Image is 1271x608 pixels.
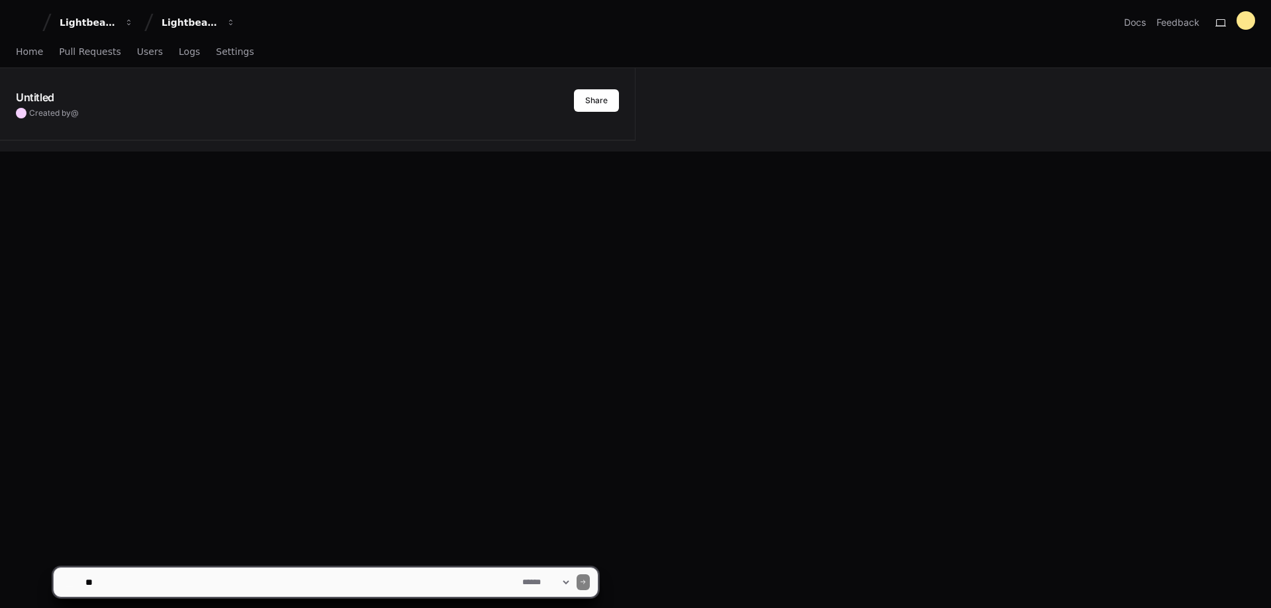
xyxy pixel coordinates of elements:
button: Lightbeam Health [54,11,139,34]
a: Home [16,37,43,67]
span: Users [137,48,163,56]
button: Lightbeam Health Solutions [156,11,241,34]
a: Logs [179,37,200,67]
div: Lightbeam Health Solutions [162,16,218,29]
span: @ [71,108,79,118]
a: Docs [1124,16,1146,29]
div: Lightbeam Health [60,16,117,29]
h1: Untitled [16,89,54,105]
span: Created by [29,108,79,118]
button: Feedback [1156,16,1200,29]
a: Users [137,37,163,67]
span: Pull Requests [59,48,120,56]
a: Pull Requests [59,37,120,67]
span: Logs [179,48,200,56]
button: Share [574,89,619,112]
span: Settings [216,48,254,56]
a: Settings [216,37,254,67]
span: Home [16,48,43,56]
